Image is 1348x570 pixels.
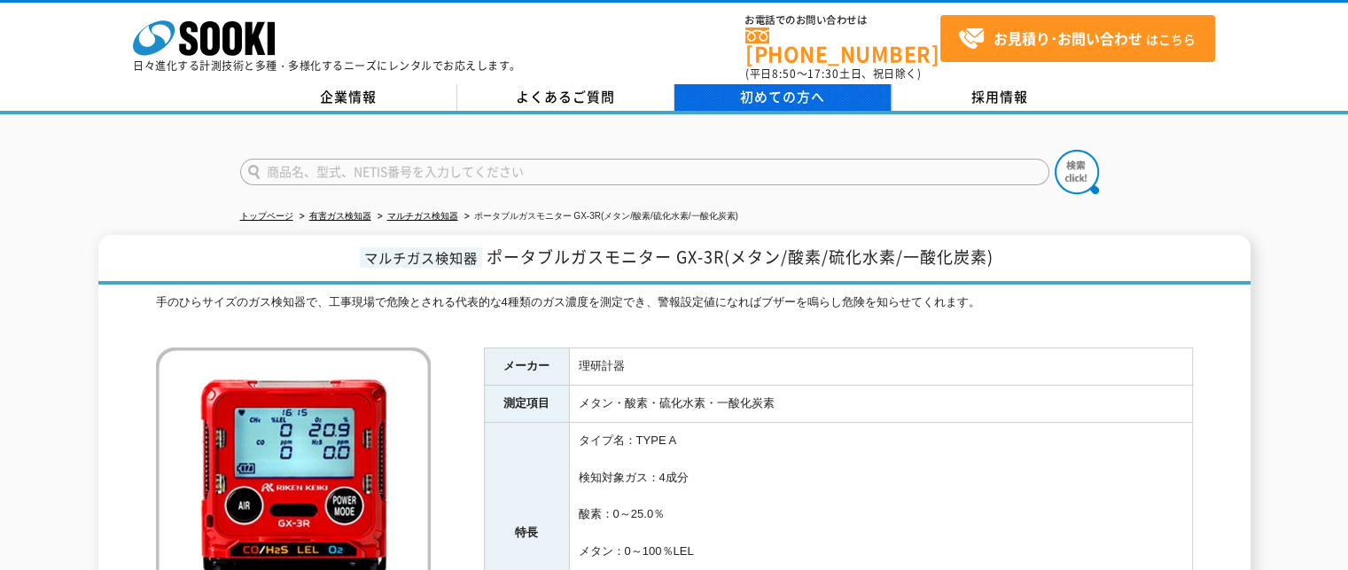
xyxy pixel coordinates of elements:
span: 初めての方へ [740,87,825,106]
a: お見積り･お問い合わせはこちら [940,15,1215,62]
span: 17:30 [807,66,839,82]
a: トップページ [240,211,293,221]
li: ポータブルガスモニター GX-3R(メタン/酸素/硫化水素/一酸化炭素) [461,207,738,226]
th: 測定項目 [484,386,569,423]
span: ポータブルガスモニター GX-3R(メタン/酸素/硫化水素/一酸化炭素) [487,245,993,269]
span: (平日 ～ 土日、祝日除く) [745,66,921,82]
td: メタン・酸素・硫化水素・一酸化炭素 [569,386,1192,423]
a: よくあるご質問 [457,84,674,111]
a: 有害ガス検知器 [309,211,371,221]
span: マルチガス検知器 [360,247,482,268]
input: 商品名、型式、NETIS番号を入力してください [240,159,1049,185]
span: お電話でのお問い合わせは [745,15,940,26]
th: メーカー [484,348,569,386]
div: 手のひらサイズのガス検知器で、工事現場で危険とされる代表的な4種類のガス濃度を測定でき、警報設定値になればブザーを鳴らし危険を知らせてくれます。 [156,293,1193,331]
a: 採用情報 [892,84,1109,111]
td: 理研計器 [569,348,1192,386]
a: マルチガス検知器 [387,211,458,221]
img: btn_search.png [1055,150,1099,194]
a: 初めての方へ [674,84,892,111]
span: 8:50 [772,66,797,82]
a: [PHONE_NUMBER] [745,27,940,64]
a: 企業情報 [240,84,457,111]
span: はこちら [958,26,1196,52]
p: 日々進化する計測技術と多種・多様化するニーズにレンタルでお応えします。 [133,60,521,71]
strong: お見積り･お問い合わせ [993,27,1142,49]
